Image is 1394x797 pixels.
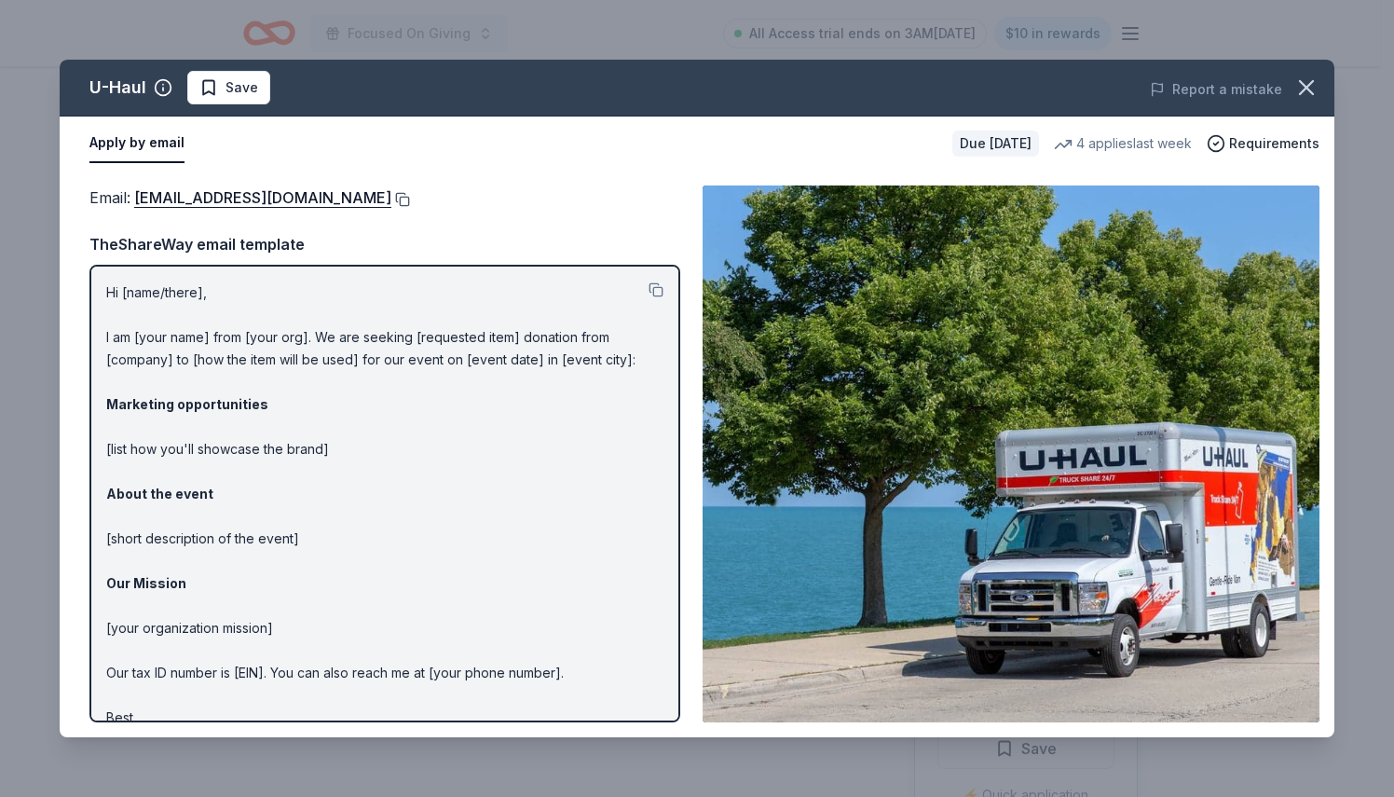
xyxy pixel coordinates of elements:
div: 4 applies last week [1054,132,1192,155]
p: Hi [name/there], I am [your name] from [your org]. We are seeking [requested item] donation from ... [106,282,663,751]
button: Apply by email [89,124,184,163]
span: Email : [89,188,391,207]
button: Save [187,71,270,104]
strong: About the event [106,486,213,502]
button: Requirements [1207,132,1319,155]
span: Save [225,76,258,99]
div: TheShareWay email template [89,232,680,256]
img: Image for U-Haul [703,186,1319,722]
span: Requirements [1229,132,1319,155]
button: Report a mistake [1150,78,1282,101]
div: Due [DATE] [952,131,1039,157]
strong: Our Mission [106,575,186,591]
a: [EMAIL_ADDRESS][DOMAIN_NAME] [134,186,391,210]
strong: Marketing opportunities [106,396,268,412]
div: U-Haul [89,73,146,103]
